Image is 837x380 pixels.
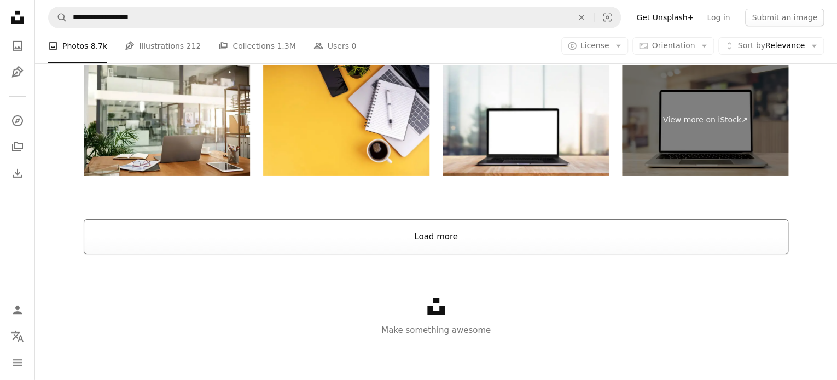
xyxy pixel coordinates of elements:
a: Collections [7,136,28,158]
span: Relevance [737,40,805,51]
span: 1.3M [277,40,295,52]
a: Explore [7,110,28,132]
a: Illustrations [7,61,28,83]
button: Language [7,325,28,347]
a: Photos [7,35,28,57]
img: Flat lay view of a laptop, a cup of coffee, a notebook, a mobile phone, a potted plant and a pen ... [263,65,429,176]
a: Users 0 [313,28,357,63]
span: License [580,41,609,50]
span: 0 [351,40,356,52]
button: Load more [84,219,788,254]
span: 212 [187,40,201,52]
a: View more on iStock↗ [622,65,788,176]
span: Sort by [737,41,765,50]
form: Find visuals sitewide [48,7,621,28]
a: Log in / Sign up [7,299,28,321]
button: Visual search [594,7,620,28]
a: Log in [700,9,736,26]
a: Home — Unsplash [7,7,28,31]
p: Make something awesome [35,324,837,337]
button: Clear [569,7,594,28]
button: Menu [7,352,28,373]
span: Orientation [652,41,695,50]
img: An organised workspace leads to more productivity [84,65,250,176]
a: Download History [7,162,28,184]
img: Modern computer,laptop with blank screen on counter bar(retail store shop)and window view [443,65,609,176]
a: Collections 1.3M [218,28,295,63]
button: Orientation [632,37,714,55]
button: License [561,37,629,55]
button: Sort byRelevance [718,37,824,55]
a: Get Unsplash+ [630,9,700,26]
a: Illustrations 212 [125,28,201,63]
button: Search Unsplash [49,7,67,28]
button: Submit an image [745,9,824,26]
